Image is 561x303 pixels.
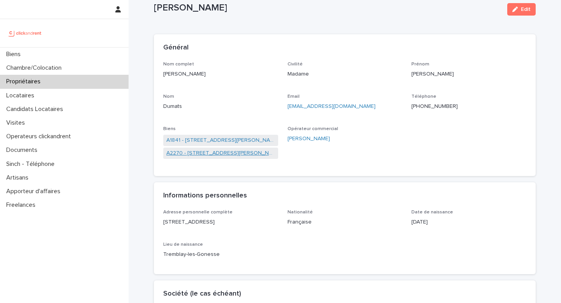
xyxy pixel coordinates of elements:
span: Nom complet [163,62,194,67]
ringoverc2c-84e06f14122c: Call with Ringover [411,104,458,109]
p: Propriétaires [3,78,47,85]
p: Artisans [3,174,35,181]
p: Madame [288,70,402,78]
span: Opérateur commercial [288,127,338,131]
p: [PERSON_NAME] [411,70,526,78]
span: Edit [521,7,531,12]
p: Tremblay-les-Gonesse [163,250,278,259]
p: Freelances [3,201,42,209]
span: Email [288,94,300,99]
span: Nationalité [288,210,313,215]
p: [PERSON_NAME] [163,70,278,78]
a: A2270 - [STREET_ADDRESS][PERSON_NAME] [166,149,275,157]
h2: Informations personnelles [163,192,247,200]
p: Dumats [163,102,278,111]
p: [PERSON_NAME] [154,2,501,14]
p: [STREET_ADDRESS] [163,218,278,226]
p: [DATE] [411,218,526,226]
ringoverc2c-number-84e06f14122c: [PHONE_NUMBER] [411,104,458,109]
span: Civilité [288,62,303,67]
span: Téléphone [411,94,436,99]
span: Biens [163,127,176,131]
p: Biens [3,51,27,58]
a: [EMAIL_ADDRESS][DOMAIN_NAME] [288,104,376,109]
span: Nom [163,94,174,99]
p: Candidats Locataires [3,106,69,113]
p: Operateurs clickandrent [3,133,77,140]
a: [PERSON_NAME] [288,135,330,143]
p: Chambre/Colocation [3,64,68,72]
p: Française [288,218,402,226]
span: Adresse personnelle complète [163,210,233,215]
p: Documents [3,146,44,154]
button: Edit [507,3,536,16]
p: Visites [3,119,31,127]
span: Lieu de naissance [163,242,203,247]
h2: Général [163,44,189,52]
span: Date de naissance [411,210,453,215]
img: UCB0brd3T0yccxBKYDjQ [6,25,44,41]
span: Prénom [411,62,429,67]
h2: Société (le cas échéant) [163,290,241,298]
p: Locataires [3,92,41,99]
p: Sinch - Téléphone [3,160,61,168]
p: Apporteur d'affaires [3,188,67,195]
a: A1841 - [STREET_ADDRESS][PERSON_NAME] [166,136,275,144]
